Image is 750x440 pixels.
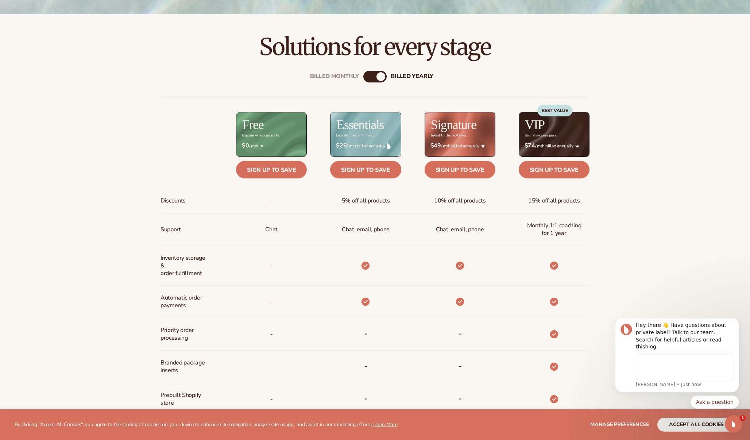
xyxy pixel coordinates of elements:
[15,422,398,428] p: By clicking "Accept All Cookies", you agree to the storing of cookies on your device to enhance s...
[342,223,390,236] p: Chat, email, phone
[364,360,368,372] b: -
[528,194,580,208] span: 15% off all products
[431,118,476,131] h2: Signature
[525,219,584,240] span: Monthly 1:1 coaching for 1 year
[20,35,730,59] h2: Solutions for every stage
[364,393,368,404] b: -
[16,5,28,17] img: Profile image for Lee
[270,194,273,208] span: -
[604,319,750,413] iframe: Intercom notifications message
[310,73,359,80] div: Billed Monthly
[537,105,572,116] div: BEST VALUE
[436,223,484,236] span: Chat, email, phone
[161,251,209,280] span: Inventory storage & order fulfillment
[270,328,273,341] span: -
[32,63,129,69] p: Message from Lee, sent Just now
[430,142,441,149] strong: $49
[11,77,135,90] div: Quick reply options
[336,142,347,149] strong: $26
[481,144,485,147] img: Star_6.png
[575,144,579,148] img: Crown_2d87c031-1b5a-4345-8312-a4356ddcde98.png
[161,291,209,312] span: Automatic order payments
[590,418,649,432] button: Manage preferences
[657,418,735,432] button: accept all cookies
[430,142,490,149] span: / mth billed annually
[425,112,495,157] img: Signature_BG_eeb718c8-65ac-49e3-a4e5-327c6aa73146.jpg
[525,118,545,131] h2: VIP
[425,161,495,178] a: Sign up to save
[270,393,273,406] span: -
[342,194,390,208] span: 5% off all products
[590,421,649,428] span: Manage preferences
[32,3,129,61] div: Message content
[242,142,249,149] strong: $0
[525,142,584,149] span: / mth billed annually
[458,360,462,372] b: -
[525,142,535,149] strong: $74
[458,393,462,404] b: -
[336,134,374,138] div: Let’s do the damn thing.
[725,415,742,433] iframe: Intercom live chat
[265,223,278,236] p: Chat
[86,77,135,90] button: Quick reply: Ask a question
[161,223,181,236] span: Support
[336,142,395,149] span: / mth billed annually
[519,112,589,157] img: VIP_BG_199964bd-3653-43bc-8a67-789d2d7717b9.jpg
[336,118,384,131] h2: Essentials
[270,295,273,309] span: -
[242,142,301,149] span: / mth
[740,415,746,421] span: 1
[372,421,397,428] a: Learn More
[330,161,401,178] a: Sign up to save
[242,134,279,138] div: Explore what's possible.
[161,324,209,345] span: Priority order processing
[364,328,368,339] b: -
[525,134,557,138] div: Your all-access pass.
[387,143,391,149] img: drop.png
[270,360,273,374] span: -
[434,194,486,208] span: 10% off all products
[330,112,401,157] img: Essentials_BG_9050f826-5aa9-47d9-a362-757b82c62641.jpg
[236,112,306,157] img: free_bg.png
[161,356,209,377] span: Branded package inserts
[161,389,209,410] span: Prebuilt Shopify store
[270,259,273,273] p: -
[32,3,129,32] div: Hey there 👋 Have questions about private label? Talk to our team. Search for helpful articles or ...
[41,25,52,31] a: blog
[430,134,467,138] div: Take it to the next level.
[519,161,589,178] a: Sign up to save
[260,144,264,148] img: Free_Icon_bb6e7c7e-73f8-44bd-8ed0-223ea0fc522e.png
[458,328,462,339] b: -
[391,73,433,80] div: billed Yearly
[161,194,186,208] span: Discounts
[236,161,307,178] a: Sign up to save
[242,118,263,131] h2: Free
